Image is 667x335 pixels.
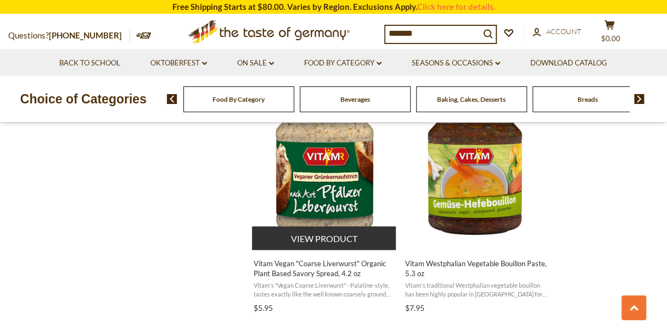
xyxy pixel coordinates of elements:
[403,95,548,241] img: Vitam Westphalian Vegetable Bouillon Paste, 5.3 oz
[59,57,120,69] a: Back to School
[212,95,265,103] a: Food By Category
[405,303,424,312] span: $7.95
[254,281,396,298] span: Vitam's "Vegan Coarse Liverwurst" - Palatine-style, tastes exactly like the well known coarsely g...
[417,2,495,12] a: Click here for details.
[601,34,620,43] span: $0.00
[578,95,598,103] a: Breads
[49,30,122,40] a: [PHONE_NUMBER]
[533,26,581,38] a: Account
[8,29,130,43] p: Questions?
[254,259,396,278] span: Vitam Vegan "Coarse Liverwurst" Organic Plant Based Savory Spread, 4.2 oz
[403,85,548,316] a: Vitam Westphalian Vegetable Bouillon Paste, 5.3 oz
[167,94,177,104] img: previous arrow
[546,27,581,36] span: Account
[252,95,397,241] img: Vitam Vegan "Coarse Liverwurst" Organic Plant Based Savory Spread, 4.2 oz
[593,20,626,47] button: $0.00
[634,94,644,104] img: next arrow
[437,95,506,103] a: Baking, Cakes, Desserts
[304,57,382,69] a: Food By Category
[150,57,207,69] a: Oktoberfest
[237,57,274,69] a: On Sale
[412,57,500,69] a: Seasons & Occasions
[252,227,396,250] button: View product
[530,57,607,69] a: Download Catalog
[252,85,397,316] a: Vitam Vegan
[405,281,547,298] span: Vitam's traditional Westphalian vegetable bouillon has been highly popular in [GEOGRAPHIC_DATA] f...
[405,259,547,278] span: Vitam Westphalian Vegetable Bouillon Paste, 5.3 oz
[254,303,273,312] span: $5.95
[340,95,370,103] a: Beverages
